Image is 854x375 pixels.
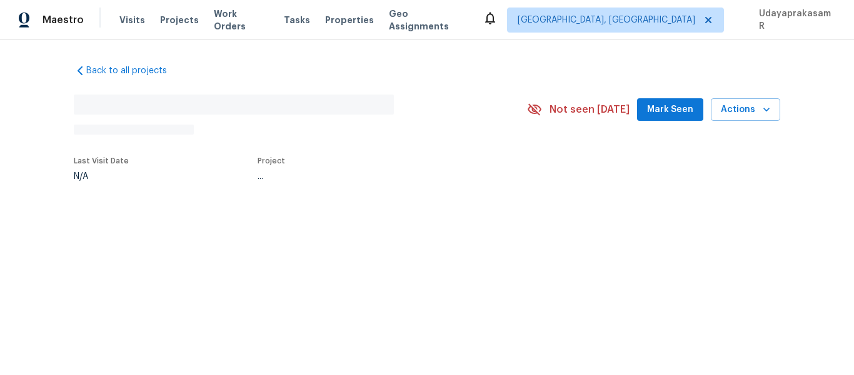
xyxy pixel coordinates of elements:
span: Geo Assignments [389,8,468,33]
div: N/A [74,172,129,181]
span: [GEOGRAPHIC_DATA], [GEOGRAPHIC_DATA] [518,14,695,26]
span: Actions [721,102,770,118]
span: Udayaprakasam R [754,8,835,33]
span: Work Orders [214,8,269,33]
button: Mark Seen [637,98,703,121]
a: Back to all projects [74,64,194,77]
button: Actions [711,98,780,121]
div: ... [258,172,498,181]
span: Visits [119,14,145,26]
span: Properties [325,14,374,26]
span: Projects [160,14,199,26]
span: Mark Seen [647,102,693,118]
span: Project [258,157,285,165]
span: Maestro [43,14,84,26]
span: Not seen [DATE] [550,103,630,116]
span: Tasks [284,16,310,24]
span: Last Visit Date [74,157,129,165]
